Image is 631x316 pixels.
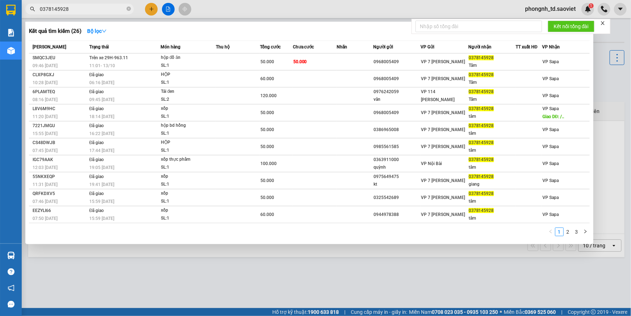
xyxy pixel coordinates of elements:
span: VP Sapa [542,106,559,111]
span: VP Nội Bài [421,161,442,166]
div: EEZYLI66 [33,207,87,215]
span: VP Nhận [542,44,560,49]
span: Giao DĐ: /.. [542,114,564,119]
div: 0325542689 [374,194,420,202]
span: TT xuất HĐ [516,44,538,49]
span: VP 7 [PERSON_NAME] [421,212,465,217]
span: 50.000 [260,178,274,183]
span: close-circle [127,6,131,13]
div: tâm [469,164,515,171]
div: 0975649475 [374,173,420,181]
div: tâm [469,113,515,120]
button: left [546,228,555,236]
div: 0944978388 [374,211,420,218]
span: VP Sapa [542,76,559,81]
span: Trạng thái [89,44,109,49]
span: 0378145928 [469,157,494,162]
div: 7221JMGU [33,122,87,130]
span: 0378145928 [469,55,494,60]
li: 3 [572,228,581,236]
span: 15:59 [DATE] [89,199,114,204]
span: Đã giao [89,123,104,128]
span: Chưa cước [293,44,314,49]
span: 09:45 [DATE] [89,97,114,102]
span: Đã giao [89,191,104,196]
span: Đã giao [89,72,104,77]
div: L8V6M9HC [33,105,87,113]
li: Next Page [581,228,590,236]
div: Tải đen [161,88,215,96]
span: VP 7 [PERSON_NAME] [421,110,465,115]
div: SL: 1 [161,79,215,87]
div: vân [374,96,420,103]
span: VP Sapa [542,212,559,217]
span: 0378145928 [469,89,494,94]
span: 09:46 [DATE] [33,63,57,68]
span: VP Sapa [542,195,559,200]
span: 19:05 [DATE] [89,165,114,170]
div: tâm [469,198,515,205]
span: 60.000 [260,76,274,81]
input: Nhập số tổng đài [415,21,542,32]
span: 11:01 - 13/10 [89,63,115,68]
span: 19:41 [DATE] [89,182,114,187]
div: Tâm [469,79,515,86]
button: Kết nối tổng đài [548,21,594,32]
span: VP Sapa [542,161,559,166]
img: warehouse-icon [7,252,15,259]
div: 0976242059 [374,88,420,96]
img: logo-vxr [6,5,16,16]
span: Đã giao [89,89,104,94]
div: quỳnh [374,164,420,171]
div: giang [469,181,515,188]
div: hộp bd hồng [161,122,215,130]
div: 0386965008 [374,126,420,134]
div: xốp [161,105,215,113]
span: Thu hộ [216,44,230,49]
span: 50.000 [293,59,307,64]
div: xốp [161,190,215,198]
div: 0968005409 [374,75,420,83]
div: kt [374,181,420,188]
span: Đã giao [89,106,104,111]
span: Tổng cước [260,44,281,49]
span: 10:28 [DATE] [33,80,57,85]
span: 50.000 [260,195,274,200]
div: CS48DWJB [33,139,87,147]
span: 50.000 [260,59,274,64]
span: notification [8,285,14,291]
span: VP 114 [PERSON_NAME] [421,89,455,102]
span: 16:22 [DATE] [89,131,114,136]
li: Previous Page [546,228,555,236]
span: 50.000 [260,127,274,132]
div: 6PLAMTEQ [33,88,87,96]
span: VP 7 [PERSON_NAME] [421,178,465,183]
span: Người nhận [468,44,492,49]
span: VP Sapa [542,59,559,64]
span: 06:16 [DATE] [89,80,114,85]
span: 11:20 [DATE] [33,114,57,119]
span: right [583,229,588,234]
span: message [8,301,14,308]
div: SL: 2 [161,96,215,104]
span: VP Sapa [542,93,559,98]
span: search [30,7,35,12]
span: Trên xe 29H-963.11 [89,55,128,60]
span: close [600,21,605,26]
div: hộp đồ ăn [161,54,215,62]
span: VP 7 [PERSON_NAME] [421,195,465,200]
span: 0378145928 [469,123,494,128]
span: VP 7 [PERSON_NAME] [421,127,465,132]
div: 0985561585 [374,143,420,151]
div: 0968005409 [374,109,420,117]
div: SL: 1 [161,147,215,155]
span: 0378145928 [469,191,494,196]
div: 55NKXEQP [33,173,87,181]
div: SL: 1 [161,113,215,121]
div: Tâm [469,96,515,103]
div: SMQC3JEU [33,54,87,62]
span: close-circle [127,7,131,11]
span: 0378145928 [469,140,494,145]
span: VP Gửi [421,44,434,49]
div: SL: 1 [161,164,215,172]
